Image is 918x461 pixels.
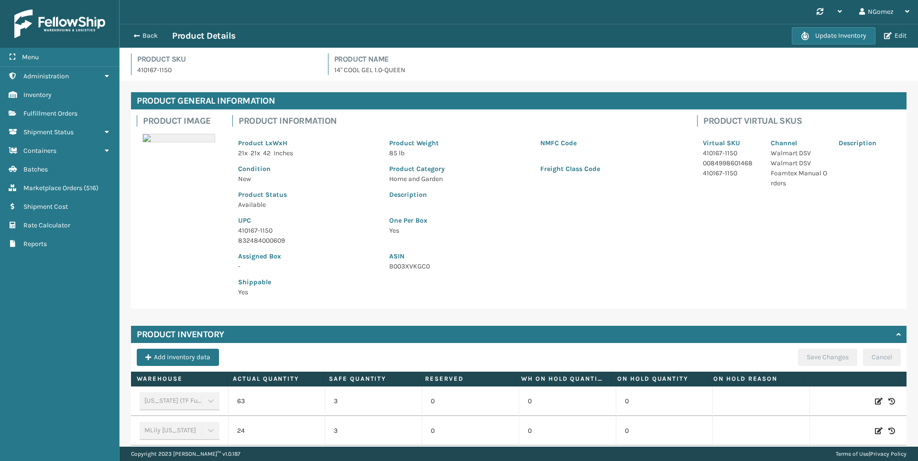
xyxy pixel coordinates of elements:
[238,261,378,271] p: -
[142,134,215,142] img: 51104088640_40f294f443_o-scaled-700x700.jpg
[128,32,172,40] button: Back
[273,149,293,157] span: Inches
[540,164,680,174] p: Freight Class Code
[23,165,48,173] span: Batches
[137,54,317,65] h4: Product SKU
[888,397,895,406] i: Inventory History
[137,375,221,383] label: Warehouse
[238,149,248,157] span: 21 x
[389,215,680,225] p: One Per Box
[238,174,378,184] p: New
[137,349,219,366] button: Add inventory data
[251,149,260,157] span: 21 x
[84,184,98,192] span: ( 516 )
[540,138,680,148] p: NMFC Code
[881,32,909,40] button: Edit
[228,416,325,446] td: 24
[389,138,529,148] p: Product Weight
[703,138,759,148] p: Virtual SKU
[431,426,510,436] p: 0
[389,174,529,184] p: Home and Garden
[131,92,907,109] h4: Product General Information
[792,27,875,44] button: Update Inventory
[22,53,39,61] span: Menu
[23,203,68,211] span: Shipment Cost
[703,168,759,178] p: 410167-1150
[521,375,605,383] label: WH On hold quantity
[143,115,221,127] h4: Product Image
[238,236,378,246] p: 832484000609
[23,147,56,155] span: Containers
[238,277,378,287] p: Shippable
[239,115,686,127] h4: Product Information
[771,168,827,188] p: Foamtex Manual Orders
[771,158,827,168] p: Walmart DSV
[617,375,701,383] label: On Hold Quantity
[334,54,907,65] h4: Product Name
[875,397,883,406] i: Edit
[325,386,422,416] td: 3
[616,386,713,416] td: 0
[23,109,77,118] span: Fulfillment Orders
[233,375,317,383] label: Actual Quantity
[263,149,271,157] span: 42
[137,329,224,340] h4: Product Inventory
[14,10,105,38] img: logo
[137,65,317,75] p: 410167-1150
[771,148,827,158] p: Walmart DSV
[23,184,82,192] span: Marketplace Orders
[389,149,404,157] span: 85 lb
[389,225,680,236] p: Yes
[131,447,240,461] p: Copyright 2023 [PERSON_NAME]™ v 1.0.187
[703,148,759,158] p: 410167-1150
[863,349,901,366] button: Cancel
[389,261,680,271] p: B003XVKGC0
[389,190,680,200] p: Description
[519,416,616,446] td: 0
[238,287,378,297] p: Yes
[238,251,378,261] p: Assigned Box
[238,200,378,210] p: Available
[798,349,857,366] button: Save Changes
[870,450,907,457] a: Privacy Policy
[325,416,422,446] td: 3
[519,386,616,416] td: 0
[703,115,901,127] h4: Product Virtual SKUs
[329,375,413,383] label: Safe Quantity
[238,215,378,225] p: UPC
[238,225,378,236] p: 410167-1150
[23,91,52,99] span: Inventory
[431,397,510,406] p: 0
[836,447,907,461] div: |
[616,416,713,446] td: 0
[23,240,47,248] span: Reports
[228,386,325,416] td: 63
[771,138,827,148] p: Channel
[389,251,680,261] p: ASIN
[238,190,378,200] p: Product Status
[389,164,529,174] p: Product Category
[238,164,378,174] p: Condition
[23,221,70,229] span: Rate Calculator
[238,138,378,148] p: Product LxWxH
[172,30,236,42] h3: Product Details
[703,158,759,168] p: 0084998601468
[334,65,907,75] p: 14" COOL GEL 1.0-QUEEN
[713,375,798,383] label: On Hold Reason
[875,426,883,436] i: Edit
[425,375,509,383] label: Reserved
[839,138,895,148] p: Description
[23,72,69,80] span: Administration
[888,426,895,436] i: Inventory History
[836,450,869,457] a: Terms of Use
[23,128,74,136] span: Shipment Status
